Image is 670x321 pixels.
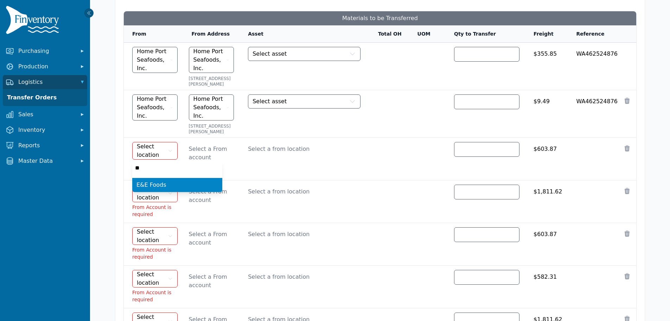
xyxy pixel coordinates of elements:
div: [STREET_ADDRESS][PERSON_NAME] [189,76,234,87]
button: Home Port Seafoods, Inc. [189,94,234,121]
span: Logistics [18,78,75,86]
td: $603.87 [525,138,568,180]
span: Purchasing [18,47,75,55]
a: Transfer Orders [4,91,86,105]
li: From Account is required [132,289,178,303]
th: Freight [525,25,568,43]
button: Remove [624,145,631,152]
th: From [124,25,183,43]
button: Remove [624,273,631,280]
div: [STREET_ADDRESS][PERSON_NAME] [189,123,234,135]
span: Select a from location [248,183,364,196]
span: Reports [18,141,75,150]
span: Home Port Seafoods, Inc. [137,95,168,120]
span: Home Port Seafoods, Inc. [137,47,168,73]
button: Home Port Seafoods, Inc. [132,94,178,121]
button: Select location [132,185,178,202]
th: Asset [240,25,370,43]
span: Home Port Seafoods, Inc. [193,47,225,73]
span: Production [18,62,75,71]
span: Select asset [253,50,287,58]
td: WA462524876 [568,90,623,138]
span: Select location [137,270,166,287]
button: Purchasing [3,44,87,58]
td: WA462524876 [568,43,623,90]
span: Select location [137,185,166,202]
span: Select location [137,142,166,159]
th: Qty to Transfer [446,25,525,43]
th: From Address [183,25,240,43]
span: Select asset [253,97,287,106]
button: Select location [132,270,178,288]
button: Home Port Seafoods, Inc. [189,47,234,73]
button: Remove [624,97,631,104]
button: Logistics [3,75,87,89]
button: Remove [624,230,631,237]
li: From Account is required [132,246,178,260]
button: Inventory [3,123,87,137]
button: Home Port Seafoods, Inc. [132,47,178,73]
img: Finventory [6,6,62,37]
span: Select a from location [248,226,364,239]
th: UOM [409,25,446,43]
ul: Select location [132,178,222,192]
button: Reports [3,138,87,153]
span: Select a from location [248,141,364,153]
button: Master Data [3,154,87,168]
span: Select a from location [248,268,364,281]
button: Remove [624,187,631,195]
span: Select a From account [189,145,234,162]
span: Select a From account [189,273,234,290]
input: Select location [132,161,222,175]
span: Inventory [18,126,75,134]
td: $582.31 [525,266,568,308]
td: $9.49 [525,90,568,138]
button: Select asset [248,94,360,109]
span: Select a From account [189,230,234,247]
span: Home Port Seafoods, Inc. [193,95,225,120]
button: Select asset [248,47,360,61]
li: From Account is required [132,204,178,218]
span: Master Data [18,157,75,165]
button: Production [3,60,87,74]
th: Reference [568,25,623,43]
span: Sales [18,110,75,119]
span: Select a From account [189,187,234,204]
span: Select location [137,228,166,245]
button: Select location [132,142,178,160]
span: E&E Foods [136,181,166,189]
h3: Materials to be Transferred [124,11,636,25]
th: Total OH [370,25,409,43]
button: Sales [3,107,87,122]
td: $603.87 [525,223,568,266]
td: $355.85 [525,43,568,90]
td: $1,811.62 [525,180,568,223]
button: Select location [132,227,178,245]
